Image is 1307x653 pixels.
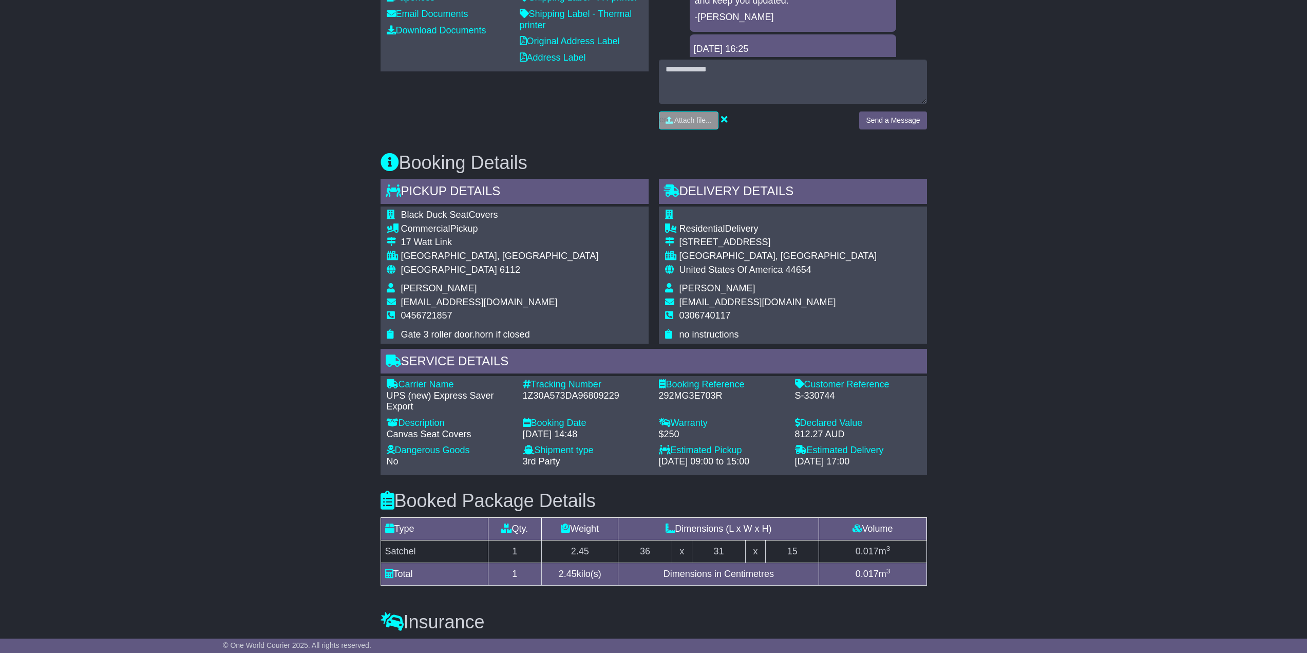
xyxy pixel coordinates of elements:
[886,545,891,552] sup: 3
[679,329,739,340] span: no instructions
[672,540,692,563] td: x
[520,36,620,46] a: Original Address Label
[381,540,488,563] td: Satchel
[795,429,921,440] div: 812.27 AUD
[542,518,618,540] td: Weight
[387,429,513,440] div: Canvas Seat Covers
[401,283,477,293] span: [PERSON_NAME]
[659,418,785,429] div: Warranty
[523,390,649,402] div: 1Z30A573DA96809229
[488,563,542,586] td: 1
[520,52,586,63] a: Address Label
[401,310,452,321] span: 0456721857
[559,569,577,579] span: 2.45
[746,540,766,563] td: x
[618,540,672,563] td: 36
[381,179,649,207] div: Pickup Details
[618,563,819,586] td: Dimensions in Centimetres
[679,283,755,293] span: [PERSON_NAME]
[659,379,785,390] div: Booking Reference
[856,569,879,579] span: 0.017
[679,310,731,321] span: 0306740117
[659,390,785,402] div: 292MG3E703R
[859,111,926,129] button: Send a Message
[523,445,649,456] div: Shipment type
[795,445,921,456] div: Estimated Delivery
[679,223,725,234] span: Residential
[381,491,927,511] h3: Booked Package Details
[387,390,513,413] div: UPS (new) Express Saver Export
[819,563,926,586] td: m
[381,153,927,173] h3: Booking Details
[223,641,371,649] span: © One World Courier 2025. All rights reserved.
[387,9,468,19] a: Email Documents
[679,223,877,235] div: Delivery
[488,540,542,563] td: 1
[659,429,785,440] div: $250
[401,237,599,248] div: 17 Watt Link
[500,265,520,275] span: 6112
[401,297,558,307] span: [EMAIL_ADDRESS][DOMAIN_NAME]
[679,265,783,275] span: United States Of America
[795,418,921,429] div: Declared Value
[659,179,927,207] div: Delivery Details
[401,329,530,340] span: Gate 3 roller door.horn if closed
[381,563,488,586] td: Total
[694,44,892,55] div: [DATE] 16:25
[659,456,785,468] div: [DATE] 09:00 to 15:00
[886,567,891,575] sup: 3
[542,540,618,563] td: 2.45
[387,25,486,35] a: Download Documents
[401,210,498,220] span: Black Duck SeatCovers
[786,265,811,275] span: 44654
[523,429,649,440] div: [DATE] 14:48
[387,379,513,390] div: Carrier Name
[679,251,877,262] div: [GEOGRAPHIC_DATA], [GEOGRAPHIC_DATA]
[659,445,785,456] div: Estimated Pickup
[795,390,921,402] div: S-330744
[387,456,399,467] span: No
[401,251,599,262] div: [GEOGRAPHIC_DATA], [GEOGRAPHIC_DATA]
[401,223,599,235] div: Pickup
[819,540,926,563] td: m
[679,297,836,307] span: [EMAIL_ADDRESS][DOMAIN_NAME]
[695,12,891,23] p: -[PERSON_NAME]
[381,612,927,632] h3: Insurance
[856,546,879,556] span: 0.017
[381,518,488,540] td: Type
[520,9,632,30] a: Shipping Label - Thermal printer
[387,418,513,429] div: Description
[795,456,921,468] div: [DATE] 17:00
[523,379,649,390] div: Tracking Number
[401,265,497,275] span: [GEOGRAPHIC_DATA]
[679,237,877,248] div: [STREET_ADDRESS]
[819,518,926,540] td: Volume
[387,445,513,456] div: Dangerous Goods
[381,349,927,377] div: Service Details
[401,223,450,234] span: Commercial
[523,456,560,467] span: 3rd Party
[765,540,819,563] td: 15
[488,518,542,540] td: Qty.
[692,540,746,563] td: 31
[618,518,819,540] td: Dimensions (L x W x H)
[523,418,649,429] div: Booking Date
[795,379,921,390] div: Customer Reference
[542,563,618,586] td: kilo(s)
